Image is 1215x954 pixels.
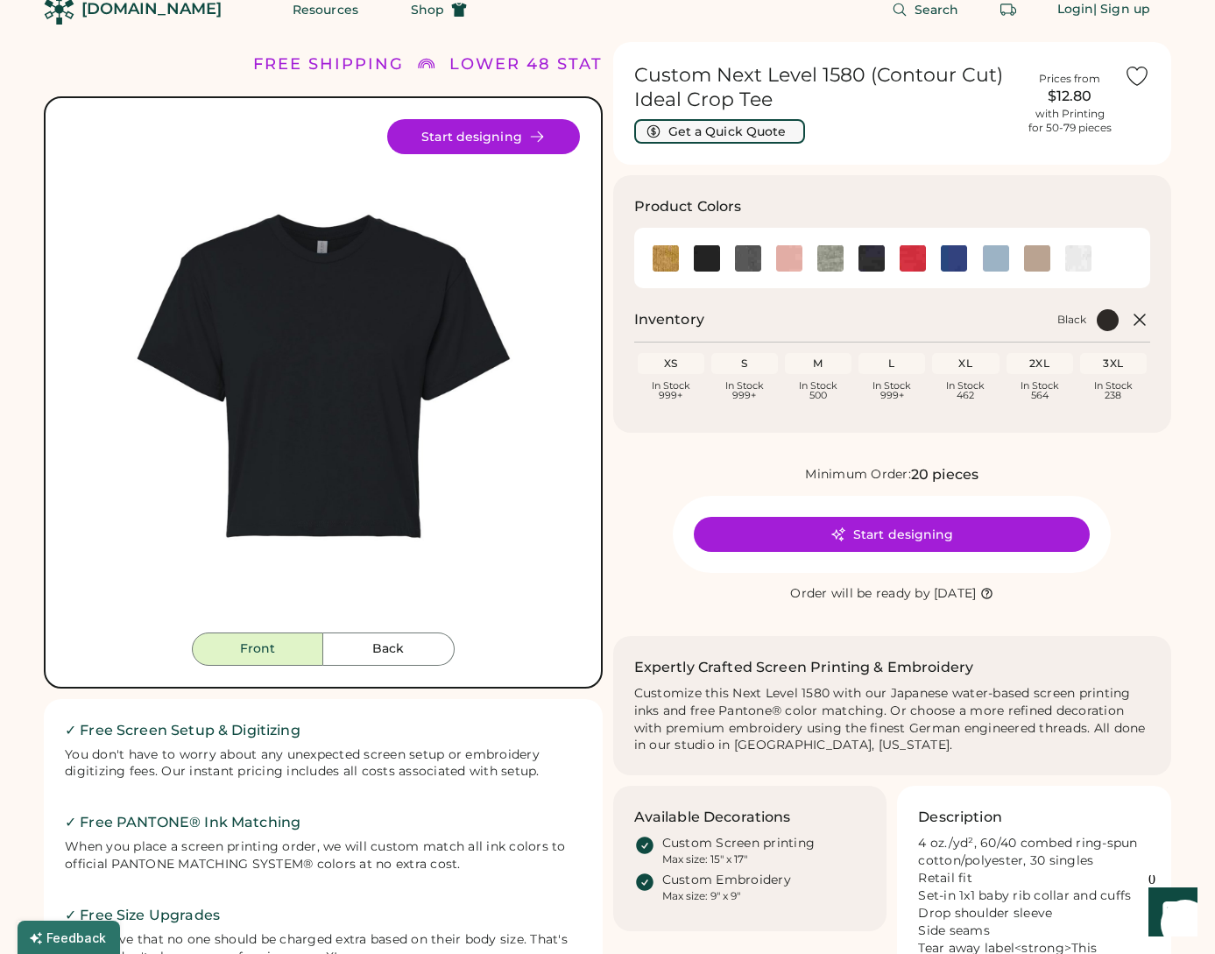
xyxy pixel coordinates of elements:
[653,245,679,272] div: Antique Gold
[634,685,1151,755] div: Customize this Next Level 1580 with our Japanese water-based screen printing inks and free Panton...
[735,245,761,272] img: Dark Grey Swatch Image
[1010,357,1070,371] div: 2XL
[694,245,720,272] div: Black
[788,381,848,400] div: In Stock 500
[858,245,885,272] img: Midnight Navy Swatch Image
[936,381,995,400] div: In Stock 462
[662,889,740,903] div: Max size: 9" x 9"
[1039,72,1100,86] div: Prices from
[862,381,922,400] div: In Stock 999+
[694,517,1090,552] button: Start designing
[411,4,444,16] span: Shop
[641,357,701,371] div: XS
[941,245,967,272] img: Royal Swatch Image
[1084,381,1143,400] div: In Stock 238
[192,632,323,666] button: Front
[790,585,930,603] div: Order will be ready by
[900,245,926,272] img: Red Swatch Image
[776,245,802,272] div: Desert Pink
[662,835,816,852] div: Custom Screen printing
[662,872,791,889] div: Custom Embroidery
[983,245,1009,272] img: Stonewash Denim Swatch Image
[1024,245,1050,272] img: Tan Swatch Image
[634,63,1016,112] h1: Custom Next Level 1580 (Contour Cut) Ideal Crop Tee
[634,196,742,217] h3: Product Colors
[858,245,885,272] div: Midnight Navy
[323,632,455,666] button: Back
[715,381,774,400] div: In Stock 999+
[634,807,791,828] h3: Available Decorations
[694,245,720,272] img: Black Swatch Image
[1057,1,1094,18] div: Login
[662,852,747,866] div: Max size: 15" x 17"
[735,245,761,272] div: Dark Grey
[253,53,404,76] div: FREE SHIPPING
[1028,107,1112,135] div: with Printing for 50-79 pieces
[862,357,922,371] div: L
[634,657,974,678] h2: Expertly Crafted Screen Printing & Embroidery
[941,245,967,272] div: Royal
[1010,381,1070,400] div: In Stock 564
[653,245,679,272] img: Antique Gold Swatch Image
[65,746,582,781] div: You don't have to worry about any unexpected screen setup or embroidery digitizing fees. Our inst...
[67,119,580,632] img: 1580 - Black Front Image
[817,245,844,272] div: Heather Grey
[776,245,802,272] img: Desert Pink Swatch Image
[915,4,959,16] span: Search
[983,245,1009,272] div: Stonewash Denim
[67,119,580,632] div: 1580 Style Image
[387,119,580,154] button: Start designing
[1132,875,1207,950] iframe: Front Chat
[65,905,582,926] h2: ✓ Free Size Upgrades
[715,357,774,371] div: S
[805,466,911,484] div: Minimum Order:
[918,807,1002,828] h3: Description
[817,245,844,272] img: Heather Grey Swatch Image
[934,585,977,603] div: [DATE]
[788,357,848,371] div: M
[900,245,926,272] div: Red
[1057,313,1086,327] div: Black
[1065,245,1091,272] img: White Swatch Image
[1026,86,1113,107] div: $12.80
[65,720,582,741] h2: ✓ Free Screen Setup & Digitizing
[1093,1,1150,18] div: | Sign up
[641,381,701,400] div: In Stock 999+
[1084,357,1143,371] div: 3XL
[634,309,704,330] h2: Inventory
[936,357,995,371] div: XL
[65,812,582,833] h2: ✓ Free PANTONE® Ink Matching
[1024,245,1050,272] div: Tan
[65,838,582,873] div: When you place a screen printing order, we will custom match all ink colors to official PANTONE M...
[449,53,626,76] div: LOWER 48 STATES
[1065,245,1091,272] div: White
[634,119,805,144] button: Get a Quick Quote
[911,464,978,485] div: 20 pieces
